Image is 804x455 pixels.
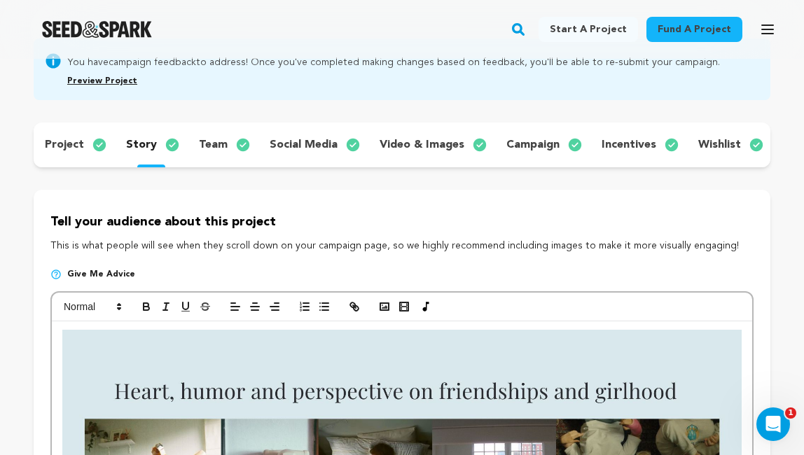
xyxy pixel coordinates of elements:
img: help-circle.svg [50,269,62,280]
p: campaign [506,136,560,153]
img: check-circle-full.svg [665,136,690,153]
a: Preview Project [67,77,137,85]
a: Start a project [539,17,638,42]
a: Fund a project [646,17,742,42]
button: story [115,134,188,156]
img: check-circle-full.svg [346,136,371,153]
button: campaign [495,134,590,156]
button: incentives [590,134,687,156]
p: This is what people will see when they scroll down on your campaign page, so we highly recommend ... [50,238,754,255]
button: wishlist [687,134,772,156]
p: video & images [380,136,464,153]
img: Seed&Spark Logo Dark Mode [42,21,152,38]
button: social media [258,134,368,156]
button: video & images [368,134,495,156]
p: incentives [602,136,656,153]
img: check-circle-full.svg [236,136,261,153]
p: Tell your audience about this project [50,212,754,232]
p: story [126,136,157,153]
button: team [188,134,258,156]
p: project [45,136,84,153]
p: wishlist [698,136,741,153]
img: check-circle-full.svg [473,136,498,153]
p: team [199,136,228,153]
span: You have to address! Once you've completed making changes based on feedback, you'll be able to re... [67,52,720,69]
a: campaign feedback [109,57,196,67]
span: 1 [785,407,796,419]
img: check-circle-full.svg [92,136,118,153]
img: check-circle-full.svg [749,136,775,153]
a: Seed&Spark Homepage [42,21,152,38]
span: Give me advice [67,269,135,280]
iframe: Intercom live chat [756,407,790,441]
button: project [34,134,115,156]
p: social media [270,136,338,153]
img: check-circle-full.svg [165,136,190,153]
img: check-circle-full.svg [568,136,593,153]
